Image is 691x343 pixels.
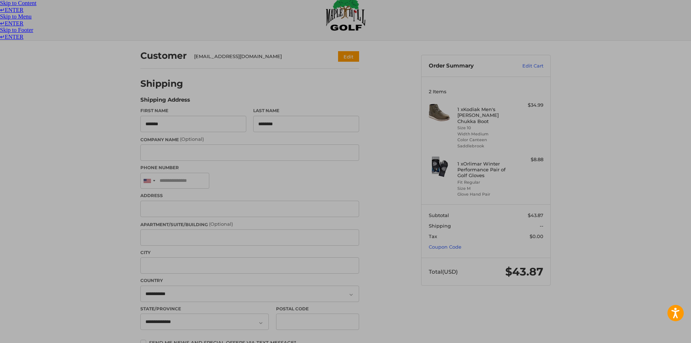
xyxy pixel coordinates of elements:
small: (Optional) [180,136,204,142]
li: Size 10 [457,125,513,131]
a: Coupon Code [429,244,461,250]
span: $43.87 [505,265,543,278]
div: $34.99 [515,102,543,109]
h4: 1 x Kodiak Men's [PERSON_NAME] Chukka Boot [457,106,513,124]
label: Address [140,192,359,199]
legend: Shipping Address [140,96,190,107]
label: First Name [140,107,246,114]
li: Glove Hand Pair [457,191,513,197]
h4: 1 x Orlimar Winter Performance Pair of Golf Gloves [457,161,513,179]
button: Edit [338,51,359,62]
h3: 2 Items [429,89,543,94]
li: Fit Regular [457,179,513,185]
small: (Optional) [209,221,233,227]
li: Color Canteen Saddlebrook [457,137,513,149]
span: Tax [429,233,437,239]
div: United States: +1 [141,173,157,189]
span: Shipping [429,223,451,229]
span: $0.00 [530,233,543,239]
label: Postal Code [276,306,359,312]
h2: Shipping [140,78,183,89]
label: City [140,249,359,256]
span: Subtotal [429,212,449,218]
h2: Customer [140,50,187,61]
label: Company Name [140,136,359,143]
label: Country [140,277,359,284]
div: [EMAIL_ADDRESS][DOMAIN_NAME] [194,53,324,60]
span: $43.87 [528,212,543,218]
span: Total (USD) [429,268,458,275]
label: Apartment/Suite/Building [140,221,359,228]
label: Last Name [253,107,359,114]
span: -- [540,223,543,229]
label: State/Province [140,306,269,312]
h3: Order Summary [429,62,507,70]
div: $8.88 [515,156,543,163]
li: Width Medium [457,131,513,137]
a: Edit Cart [507,62,543,70]
li: Size M [457,185,513,192]
label: Phone Number [140,164,359,171]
